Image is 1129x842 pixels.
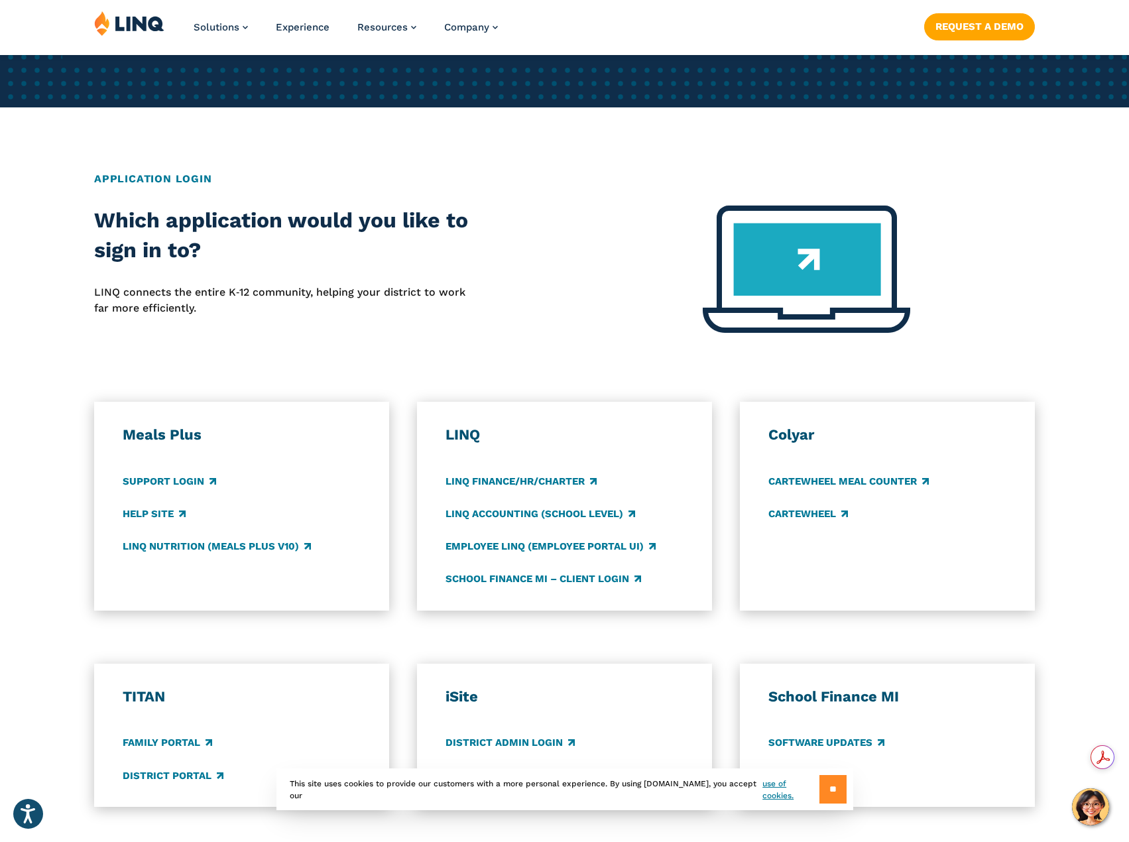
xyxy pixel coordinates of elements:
[446,426,683,444] h3: LINQ
[768,474,929,489] a: CARTEWHEEL Meal Counter
[357,21,408,33] span: Resources
[446,571,641,586] a: School Finance MI – Client Login
[924,11,1035,40] nav: Button Navigation
[924,13,1035,40] a: Request a Demo
[444,21,498,33] a: Company
[94,171,1035,187] h2: Application Login
[446,736,575,751] a: District Admin Login
[94,284,469,317] p: LINQ connects the entire K‑12 community, helping your district to work far more efficiently.
[123,507,186,521] a: Help Site
[762,778,819,802] a: use of cookies.
[768,736,884,751] a: Software Updates
[94,11,164,36] img: LINQ | K‑12 Software
[1072,788,1109,825] button: Hello, have a question? Let’s chat.
[768,688,1006,706] h3: School Finance MI
[446,539,656,554] a: Employee LINQ (Employee Portal UI)
[276,21,329,33] a: Experience
[444,21,489,33] span: Company
[768,507,848,521] a: CARTEWHEEL
[123,539,311,554] a: LINQ Nutrition (Meals Plus v10)
[123,736,212,751] a: Family Portal
[123,688,361,706] h3: TITAN
[276,768,853,810] div: This site uses cookies to provide our customers with a more personal experience. By using [DOMAIN...
[768,426,1006,444] h3: Colyar
[446,507,635,521] a: LINQ Accounting (school level)
[194,21,248,33] a: Solutions
[94,206,469,266] h2: Which application would you like to sign in to?
[194,21,239,33] span: Solutions
[123,474,216,489] a: Support Login
[446,474,597,489] a: LINQ Finance/HR/Charter
[194,11,498,54] nav: Primary Navigation
[446,688,683,706] h3: iSite
[123,426,361,444] h3: Meals Plus
[357,21,416,33] a: Resources
[123,768,223,783] a: District Portal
